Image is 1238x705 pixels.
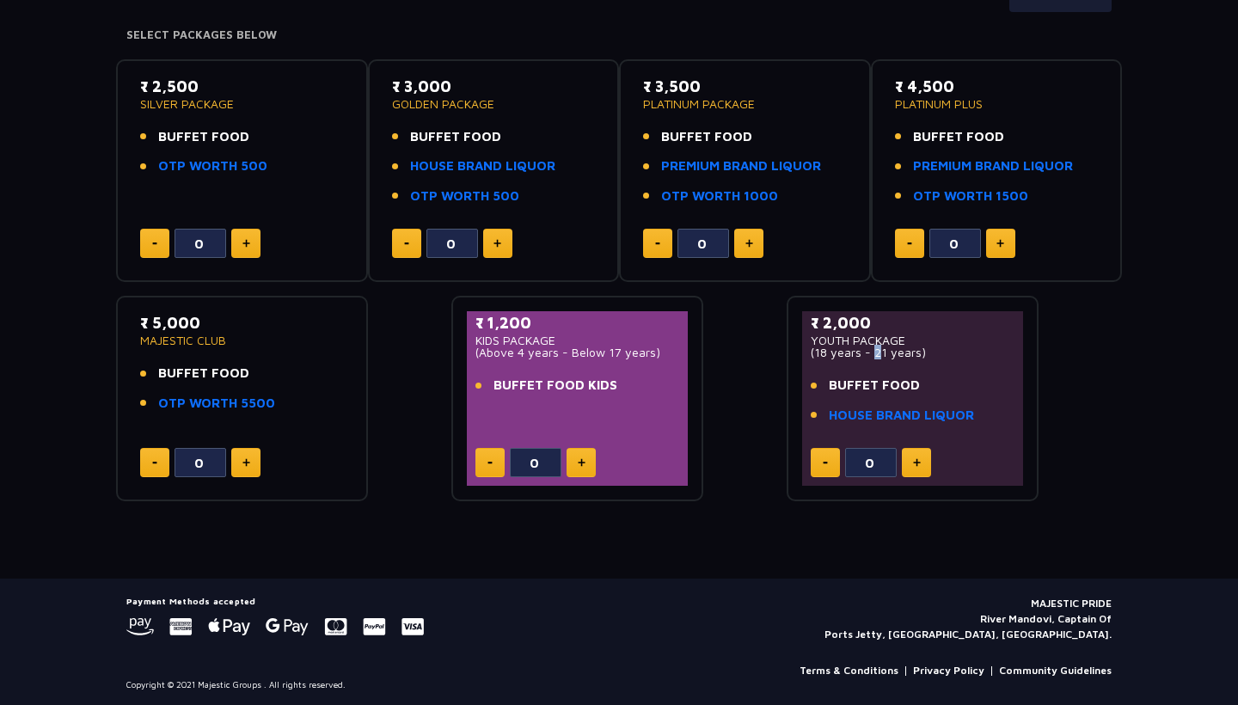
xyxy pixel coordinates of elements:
[158,394,275,414] a: OTP WORTH 5500
[800,663,898,678] a: Terms & Conditions
[392,98,596,110] p: GOLDEN PACKAGE
[907,242,912,245] img: minus
[824,596,1112,642] p: MAJESTIC PRIDE River Mandovi, Captain Of Ports Jetty, [GEOGRAPHIC_DATA], [GEOGRAPHIC_DATA].
[811,334,1014,346] p: YOUTH PACKAGE
[996,239,1004,248] img: plus
[745,239,753,248] img: plus
[999,663,1112,678] a: Community Guidelines
[140,75,344,98] p: ₹ 2,500
[404,242,409,245] img: minus
[392,75,596,98] p: ₹ 3,000
[158,127,249,147] span: BUFFET FOOD
[475,311,679,334] p: ₹ 1,200
[661,187,778,206] a: OTP WORTH 1000
[811,311,1014,334] p: ₹ 2,000
[140,334,344,346] p: MAJESTIC CLUB
[493,376,617,395] span: BUFFET FOOD KIDS
[126,28,1112,42] h4: Select Packages Below
[475,334,679,346] p: KIDS PACKAGE
[140,98,344,110] p: SILVER PACKAGE
[140,311,344,334] p: ₹ 5,000
[829,406,974,426] a: HOUSE BRAND LIQUOR
[661,156,821,176] a: PREMIUM BRAND LIQUOR
[661,127,752,147] span: BUFFET FOOD
[152,242,157,245] img: minus
[410,127,501,147] span: BUFFET FOOD
[913,187,1028,206] a: OTP WORTH 1500
[913,156,1073,176] a: PREMIUM BRAND LIQUOR
[242,239,250,248] img: plus
[493,239,501,248] img: plus
[913,458,921,467] img: plus
[126,678,346,691] p: Copyright © 2021 Majestic Groups . All rights reserved.
[475,346,679,359] p: (Above 4 years - Below 17 years)
[242,458,250,467] img: plus
[913,127,1004,147] span: BUFFET FOOD
[643,98,847,110] p: PLATINUM PACKAGE
[913,663,984,678] a: Privacy Policy
[410,187,519,206] a: OTP WORTH 500
[158,156,267,176] a: OTP WORTH 500
[152,462,157,464] img: minus
[578,458,585,467] img: plus
[126,596,424,606] h5: Payment Methods accepted
[811,346,1014,359] p: (18 years - 21 years)
[487,462,493,464] img: minus
[895,75,1099,98] p: ₹ 4,500
[895,98,1099,110] p: PLATINUM PLUS
[829,376,920,395] span: BUFFET FOOD
[823,462,828,464] img: minus
[655,242,660,245] img: minus
[158,364,249,383] span: BUFFET FOOD
[643,75,847,98] p: ₹ 3,500
[410,156,555,176] a: HOUSE BRAND LIQUOR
